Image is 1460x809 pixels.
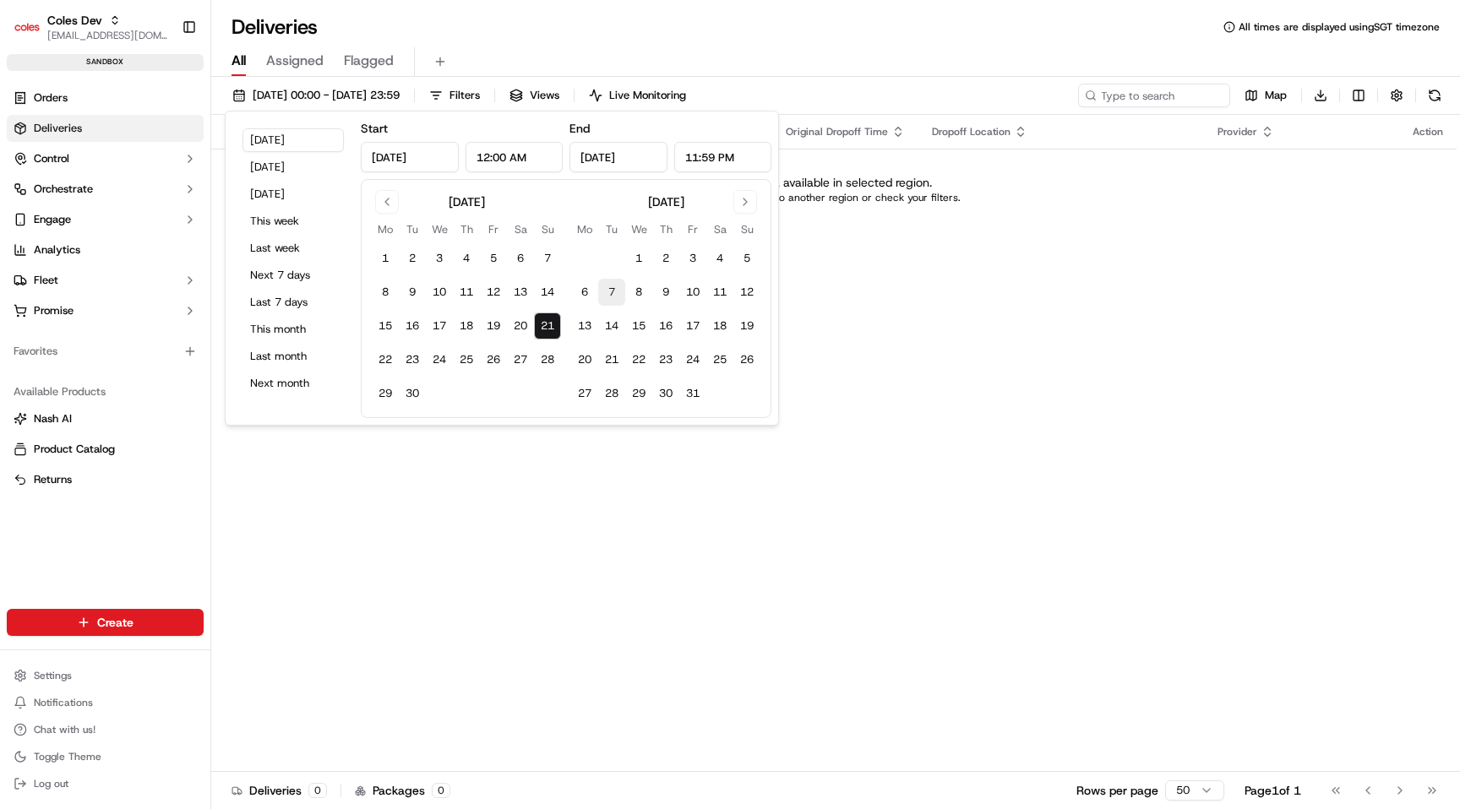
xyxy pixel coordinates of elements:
button: 1 [372,245,399,272]
button: Map [1237,84,1294,107]
button: 26 [480,346,507,373]
button: 12 [733,279,760,306]
button: 9 [652,279,679,306]
button: Log out [7,772,204,795]
button: Start new chat [287,166,308,187]
button: 23 [652,346,679,373]
button: 10 [679,279,706,306]
th: Saturday [507,220,534,238]
span: Filters [449,88,480,103]
img: Nash [17,17,51,51]
button: 30 [399,380,426,407]
input: Date [361,142,459,172]
input: Got a question? Start typing here... [44,109,304,127]
button: 8 [625,279,652,306]
button: 17 [426,312,453,339]
button: 21 [598,346,625,373]
span: Control [34,151,69,166]
th: Sunday [534,220,561,238]
th: Friday [480,220,507,238]
button: 24 [426,346,453,373]
th: Thursday [652,220,679,238]
button: 30 [652,380,679,407]
button: Go to previous month [375,190,399,214]
div: Packages [355,782,450,799]
img: 1736555255976-a54dd68f-1ca7-489b-9aae-adbdc363a1c4 [17,161,47,192]
button: 10 [426,279,453,306]
a: Returns [14,472,197,487]
th: Thursday [453,220,480,238]
span: Log out [34,777,68,790]
button: 7 [534,245,561,272]
a: Powered byPylon [119,285,204,299]
div: Page 1 of 1 [1245,782,1301,799]
div: Action [1413,125,1443,138]
button: This week [242,209,344,233]
button: 15 [372,312,399,339]
button: 14 [598,312,625,339]
p: Rows per page [1076,782,1158,799]
th: Sunday [733,220,760,238]
button: 20 [571,346,598,373]
span: Analytics [34,242,80,258]
th: Friday [679,220,706,238]
span: Dropoff Location [932,125,1011,138]
input: Time [674,142,772,172]
button: 22 [625,346,652,373]
a: Analytics [7,236,204,263]
button: 3 [679,245,706,272]
button: Views [502,84,567,107]
p: Welcome 👋 [17,68,308,95]
div: 0 [308,783,327,798]
button: Coles Dev [47,12,102,29]
span: Notifications [34,696,93,709]
button: [DATE] [242,182,344,206]
button: Refresh [1423,84,1446,107]
span: Original Dropoff Time [786,125,888,138]
button: This month [242,318,344,341]
button: 19 [733,312,760,339]
span: All times are displayed using SGT timezone [1239,20,1440,34]
span: Orders [34,90,68,106]
a: Nash AI [14,411,197,426]
button: 20 [507,312,534,339]
button: 25 [453,346,480,373]
button: Last 7 days [242,290,344,314]
button: 23 [399,346,426,373]
button: 13 [507,279,534,306]
button: Create [7,609,204,636]
a: 💻API Documentation [136,238,278,269]
button: Orchestrate [7,176,204,203]
button: 18 [453,312,480,339]
button: 27 [571,380,598,407]
th: Tuesday [598,220,625,238]
a: Orders [7,84,204,111]
button: Notifications [7,691,204,714]
button: 16 [399,312,426,339]
button: Last week [242,236,344,260]
h1: Deliveries [232,14,318,41]
p: Try switching to another region or check your filters. [708,191,961,204]
span: [DATE] 00:00 - [DATE] 23:59 [253,88,400,103]
th: Wednesday [426,220,453,238]
a: 📗Knowledge Base [10,238,136,269]
th: Tuesday [399,220,426,238]
span: API Documentation [160,245,271,262]
img: Coles Dev [14,14,41,41]
button: Chat with us! [7,718,204,741]
span: Nash AI [34,411,72,426]
button: 17 [679,312,706,339]
button: 11 [706,279,733,306]
a: Deliveries [7,115,204,142]
span: Assigned [266,51,324,71]
button: Filters [422,84,488,107]
div: 0 [432,783,450,798]
span: Promise [34,303,74,318]
span: Pylon [168,286,204,299]
button: Toggle Theme [7,745,204,768]
span: Views [530,88,559,103]
button: 5 [480,245,507,272]
button: 14 [534,279,561,306]
div: [DATE] [648,193,684,210]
